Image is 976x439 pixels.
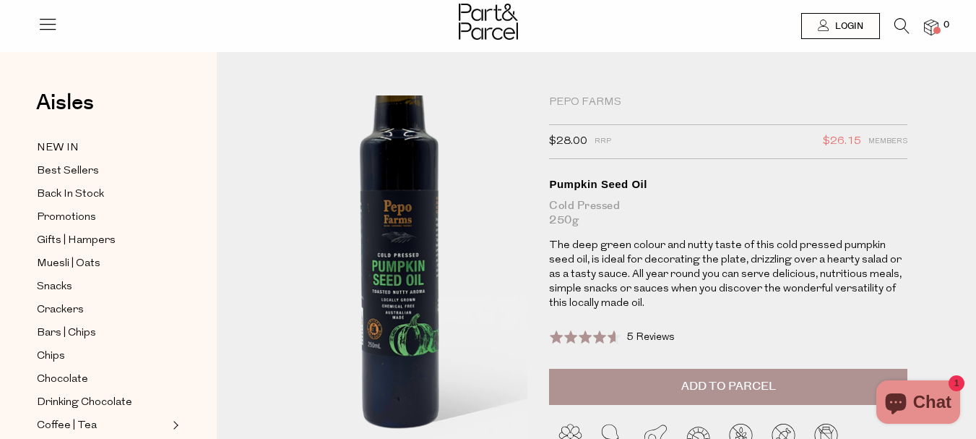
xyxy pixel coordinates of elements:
a: Chips [37,347,168,365]
span: Add to Parcel [681,378,776,395]
div: Pumpkin Seed Oil [549,177,907,192]
span: Coffee | Tea [37,417,97,435]
span: Best Sellers [37,163,99,180]
a: NEW IN [37,139,168,157]
a: Gifts | Hampers [37,231,168,250]
div: Pepo Farms [549,95,907,110]
a: Snacks [37,278,168,296]
a: Chocolate [37,370,168,388]
inbox-online-store-chat: Shopify online store chat [872,380,964,427]
a: Back In Stock [37,185,168,203]
a: Aisles [36,92,94,128]
a: Login [801,13,880,39]
span: $28.00 [549,132,587,151]
span: NEW IN [37,140,79,157]
span: 0 [940,19,953,32]
a: Drinking Chocolate [37,393,168,412]
span: Drinking Chocolate [37,394,132,412]
p: The deep green colour and nutty taste of this cold pressed pumpkin seed oil, is ideal for decorat... [549,239,907,311]
span: Bars | Chips [37,325,96,342]
img: Part&Parcel [459,4,518,40]
span: Chocolate [37,371,88,388]
span: Members [868,132,907,151]
span: Login [832,20,863,33]
span: $26.15 [823,132,861,151]
div: Cold Pressed 250g [549,199,907,228]
a: Coffee | Tea [37,417,168,435]
span: Snacks [37,278,72,296]
a: 0 [924,20,938,35]
a: Best Sellers [37,162,168,180]
span: Promotions [37,209,96,226]
span: Muesli | Oats [37,255,100,273]
span: Crackers [37,302,84,319]
a: Bars | Chips [37,324,168,342]
span: Gifts | Hampers [37,232,116,250]
button: Add to Parcel [549,369,907,405]
span: 5 Reviews [626,332,675,343]
a: Promotions [37,208,168,226]
span: Back In Stock [37,186,104,203]
a: Muesli | Oats [37,255,168,273]
span: RRP [595,132,611,151]
span: Aisles [36,87,94,119]
a: Crackers [37,301,168,319]
button: Expand/Collapse Coffee | Tea [169,417,179,434]
span: Chips [37,348,65,365]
